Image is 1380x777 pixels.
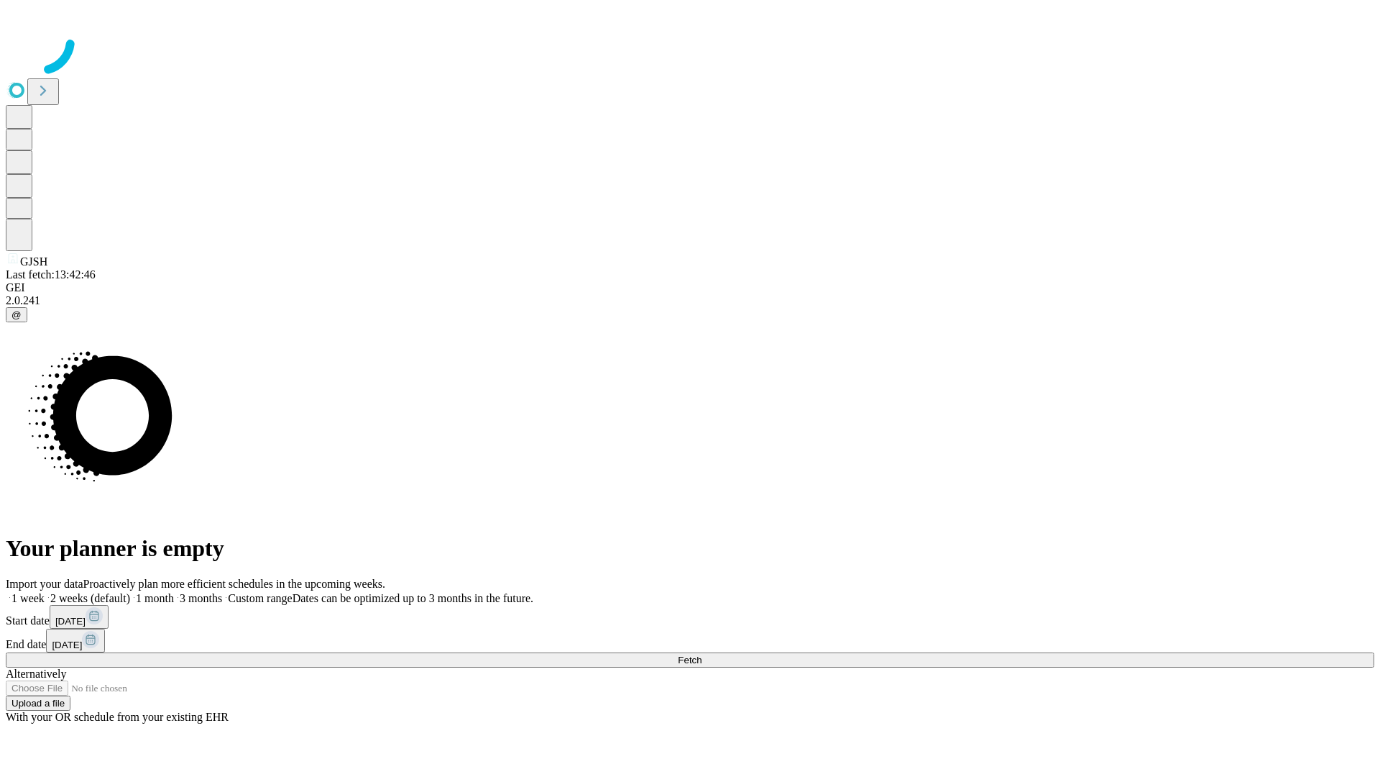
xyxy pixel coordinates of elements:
[6,668,66,680] span: Alternatively
[180,592,222,604] span: 3 months
[6,696,70,711] button: Upload a file
[83,578,385,590] span: Proactively plan more efficient schedules in the upcoming weeks.
[293,592,533,604] span: Dates can be optimized up to 3 months in the future.
[6,307,27,322] button: @
[6,535,1374,562] h1: Your planner is empty
[52,640,82,650] span: [DATE]
[228,592,292,604] span: Custom range
[6,281,1374,294] div: GEI
[55,616,86,627] span: [DATE]
[6,294,1374,307] div: 2.0.241
[6,653,1374,668] button: Fetch
[46,629,105,653] button: [DATE]
[20,255,47,268] span: GJSH
[6,629,1374,653] div: End date
[6,268,96,281] span: Last fetch: 13:42:46
[6,578,83,590] span: Import your data
[50,592,130,604] span: 2 weeks (default)
[11,592,45,604] span: 1 week
[6,605,1374,629] div: Start date
[678,655,701,665] span: Fetch
[136,592,174,604] span: 1 month
[50,605,109,629] button: [DATE]
[11,309,22,320] span: @
[6,711,229,723] span: With your OR schedule from your existing EHR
